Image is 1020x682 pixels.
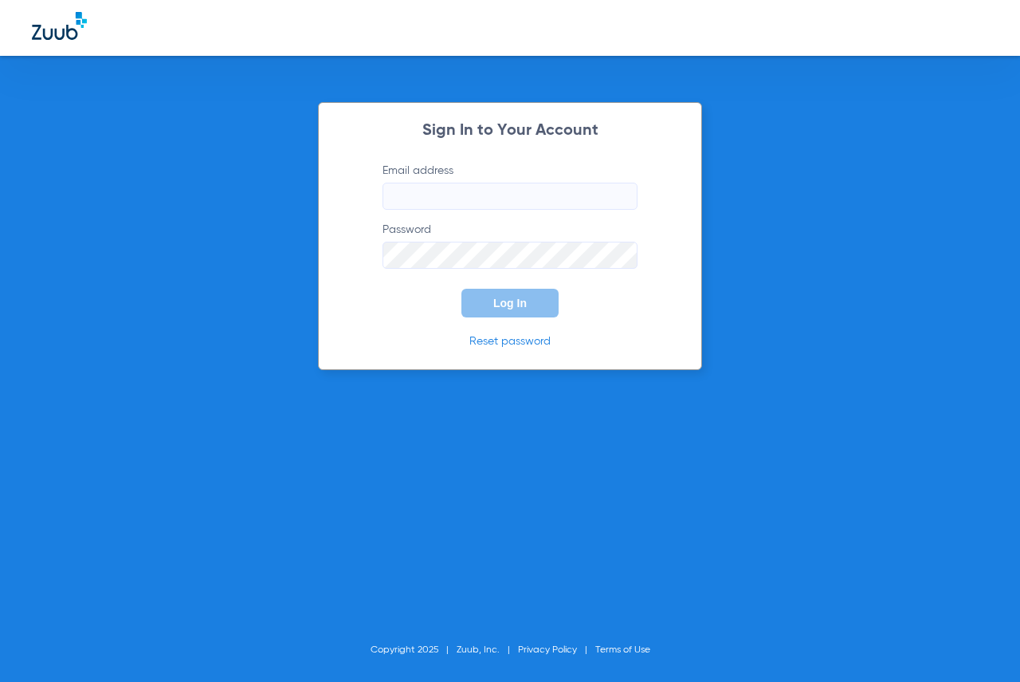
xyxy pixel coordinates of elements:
[469,336,551,347] a: Reset password
[595,645,650,655] a: Terms of Use
[359,123,661,139] h2: Sign In to Your Account
[382,163,637,210] label: Email address
[382,183,637,210] input: Email address
[518,645,577,655] a: Privacy Policy
[32,12,87,40] img: Zuub Logo
[493,297,527,309] span: Log In
[382,242,637,269] input: Password
[457,642,518,658] li: Zuub, Inc.
[940,605,1020,682] iframe: Chat Widget
[461,289,559,317] button: Log In
[382,222,637,269] label: Password
[371,642,457,658] li: Copyright 2025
